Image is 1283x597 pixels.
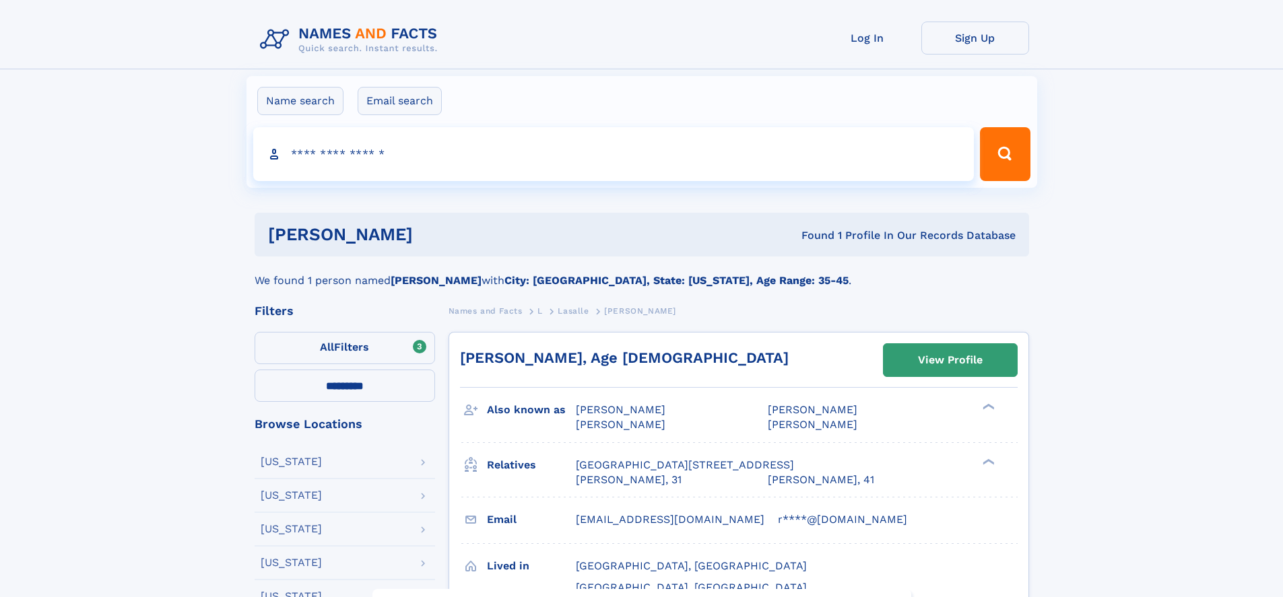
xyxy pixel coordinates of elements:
[268,226,607,243] h1: [PERSON_NAME]
[487,398,576,421] h3: Also known as
[261,456,322,467] div: [US_STATE]
[255,22,449,58] img: Logo Names and Facts
[768,403,857,416] span: [PERSON_NAME]
[255,305,435,317] div: Filters
[449,302,523,319] a: Names and Facts
[576,559,807,572] span: [GEOGRAPHIC_DATA], [GEOGRAPHIC_DATA]
[537,302,543,319] a: L
[261,557,322,568] div: [US_STATE]
[487,508,576,531] h3: Email
[768,472,874,487] a: [PERSON_NAME], 41
[576,513,764,526] span: [EMAIL_ADDRESS][DOMAIN_NAME]
[918,345,983,376] div: View Profile
[460,349,789,366] a: [PERSON_NAME], Age [DEMOGRAPHIC_DATA]
[261,490,322,501] div: [US_STATE]
[257,87,343,115] label: Name search
[884,344,1017,376] a: View Profile
[487,454,576,477] h3: Relatives
[391,274,482,287] b: [PERSON_NAME]
[607,228,1016,243] div: Found 1 Profile In Our Records Database
[768,418,857,431] span: [PERSON_NAME]
[320,341,334,353] span: All
[358,87,442,115] label: Email search
[255,418,435,430] div: Browse Locations
[558,306,589,316] span: Lasalle
[261,524,322,534] div: [US_STATE]
[558,302,589,319] a: Lasalle
[487,555,576,577] h3: Lived in
[504,274,849,287] b: City: [GEOGRAPHIC_DATA], State: [US_STATE], Age Range: 35-45
[255,256,1029,289] div: We found 1 person named with .
[576,403,665,416] span: [PERSON_NAME]
[576,418,665,431] span: [PERSON_NAME]
[255,332,435,364] label: Filters
[576,581,807,594] span: [GEOGRAPHIC_DATA], [GEOGRAPHIC_DATA]
[979,457,995,466] div: ❯
[576,472,682,487] a: [PERSON_NAME], 31
[537,306,543,316] span: L
[253,127,975,181] input: search input
[921,22,1029,55] a: Sign Up
[980,127,1030,181] button: Search Button
[814,22,921,55] a: Log In
[576,458,794,472] a: [GEOGRAPHIC_DATA][STREET_ADDRESS]
[979,402,995,411] div: ❯
[604,306,676,316] span: [PERSON_NAME]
